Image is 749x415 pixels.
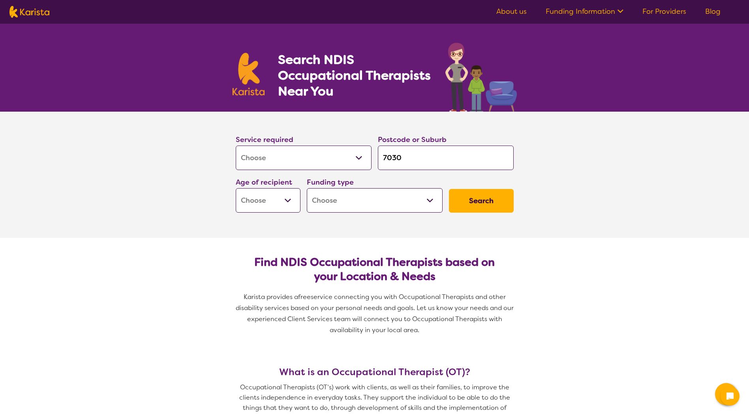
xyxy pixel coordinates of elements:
[546,7,623,16] a: Funding Information
[378,146,514,170] input: Type
[715,383,737,405] button: Channel Menu
[496,7,527,16] a: About us
[298,293,311,301] span: free
[378,135,447,144] label: Postcode or Suburb
[236,178,292,187] label: Age of recipient
[236,293,515,334] span: service connecting you with Occupational Therapists and other disability services based on your p...
[307,178,354,187] label: Funding type
[705,7,721,16] a: Blog
[449,189,514,213] button: Search
[242,255,507,284] h2: Find NDIS Occupational Therapists based on your Location & Needs
[233,53,265,95] img: Karista logo
[233,366,517,378] h3: What is an Occupational Therapist (OT)?
[278,52,432,99] h1: Search NDIS Occupational Therapists Near You
[9,6,49,18] img: Karista logo
[236,135,293,144] label: Service required
[244,293,298,301] span: Karista provides a
[642,7,686,16] a: For Providers
[445,43,517,112] img: occupational-therapy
